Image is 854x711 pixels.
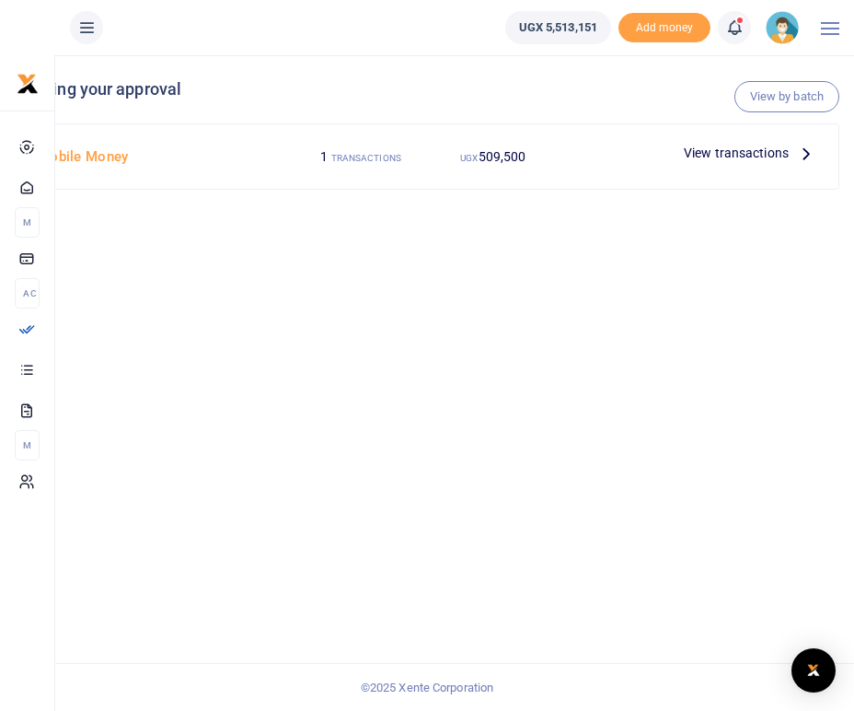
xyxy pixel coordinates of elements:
li: Wallet ballance [498,11,618,44]
span: 509,500 [479,149,526,164]
a: logo-small logo-large logo-large [17,76,39,89]
span: View transactions [684,143,789,163]
div: Open Intercom Messenger [791,648,836,693]
a: profile-user [766,11,806,44]
span: Add money [618,13,710,43]
li: M [15,207,40,238]
li: Ac [15,278,40,309]
img: logo-small [17,73,39,95]
h4: Pending your approval [15,79,839,99]
small: TRANSACTIONS [331,153,401,163]
li: M [15,430,40,460]
img: profile-user [766,11,799,44]
li: Toup your wallet [618,13,710,43]
a: UGX 5,513,151 [505,11,611,44]
a: Add money [618,19,710,33]
span: UGX 5,513,151 [519,18,597,37]
small: UGX [460,153,478,163]
span: 1 [320,149,328,164]
h4: Mobile Money [38,146,287,167]
a: View by batch [734,81,839,112]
